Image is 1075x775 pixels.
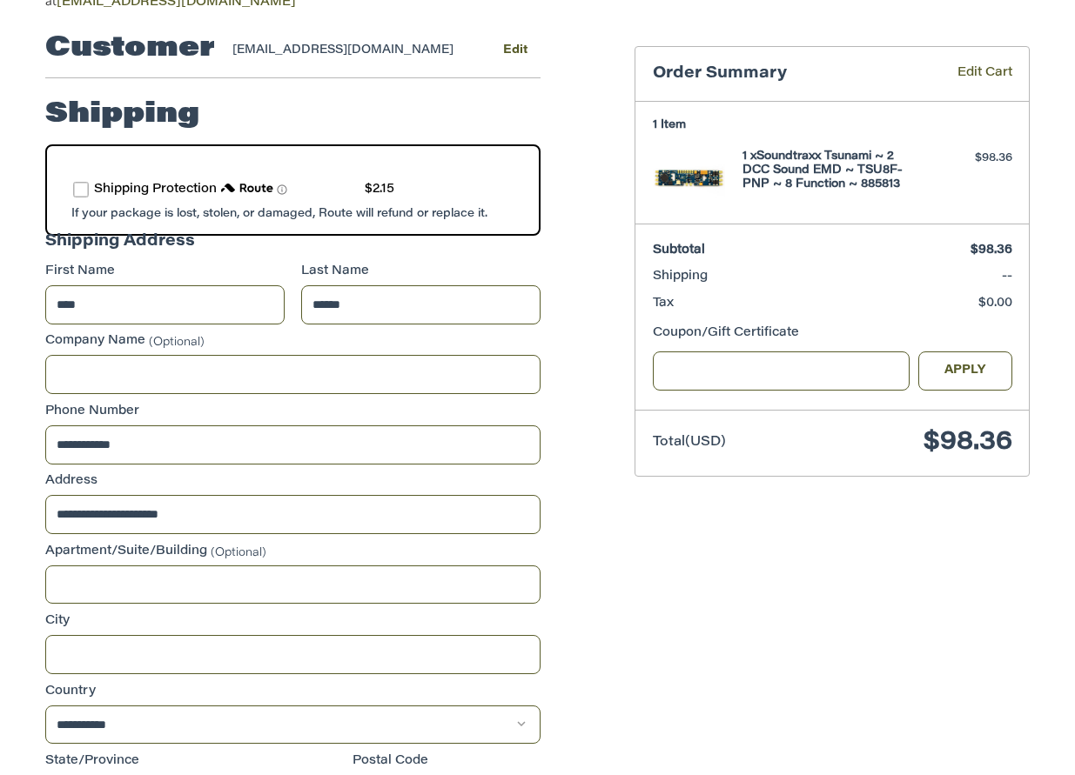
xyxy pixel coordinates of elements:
[45,403,541,421] label: Phone Number
[45,752,336,771] label: State/Province
[45,683,541,701] label: Country
[918,351,1012,391] button: Apply
[908,64,1012,84] a: Edit Cart
[653,244,705,257] span: Subtotal
[353,752,541,771] label: Postal Code
[971,244,1012,257] span: $98.36
[45,230,195,263] legend: Shipping Address
[1002,271,1012,283] span: --
[489,37,541,63] button: Edit
[653,351,910,391] input: Gift Certificate or Coupon Code
[45,31,215,66] h2: Customer
[653,271,708,283] span: Shipping
[653,324,1012,343] div: Coupon/Gift Certificate
[45,612,541,631] label: City
[742,150,918,192] h4: 1 x Soundtraxx Tsunami ~ 2 DCC Sound EMD ~ TSU8F-PNP ~ 8 Function ~ 885813
[71,208,487,219] span: If your package is lost, stolen, or damaged, Route will refund or replace it.
[45,97,199,132] h2: Shipping
[653,64,908,84] h3: Order Summary
[45,263,285,281] label: First Name
[653,297,674,310] span: Tax
[924,430,1012,456] span: $98.36
[978,297,1012,310] span: $0.00
[301,263,541,281] label: Last Name
[211,546,266,558] small: (Optional)
[365,181,394,199] div: $2.15
[232,42,456,59] div: [EMAIL_ADDRESS][DOMAIN_NAME]
[653,118,1012,132] h3: 1 Item
[653,436,726,449] span: Total (USD)
[149,337,205,348] small: (Optional)
[73,172,513,208] div: route shipping protection selector element
[45,543,541,561] label: Apartment/Suite/Building
[277,184,287,195] span: Learn more
[45,472,541,491] label: Address
[45,332,541,351] label: Company Name
[922,150,1011,167] div: $98.36
[94,184,217,196] span: Shipping Protection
